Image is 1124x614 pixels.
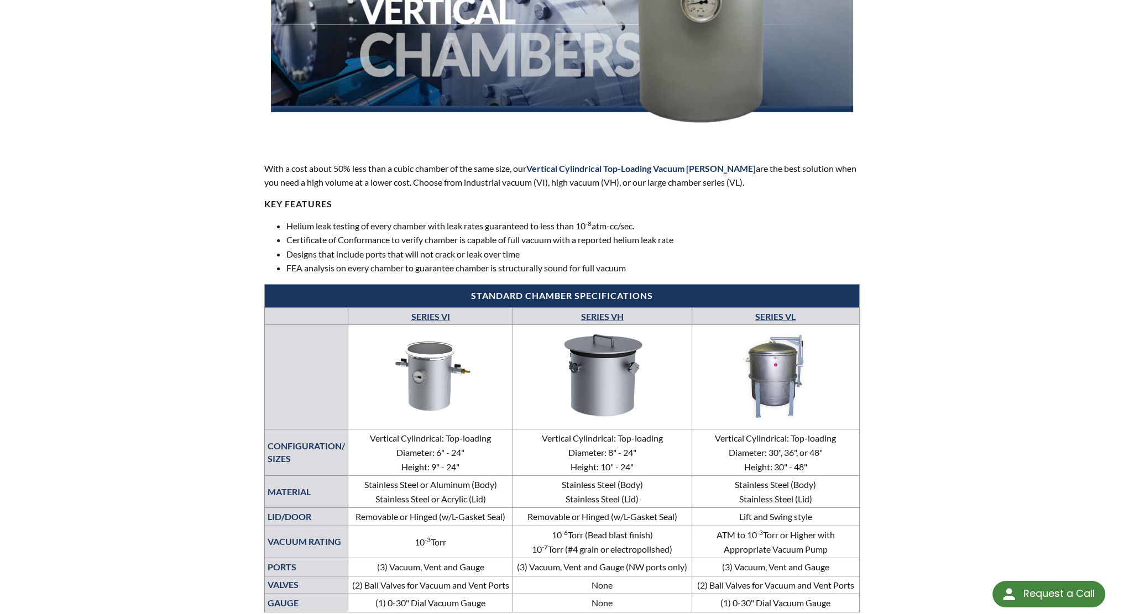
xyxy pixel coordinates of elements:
td: Removable or Hinged (w/L-Gasket Seal) [348,508,513,526]
td: Stainless Steel (Body) Stainless Steel (Lid) [513,476,692,508]
th: CONFIGURATION/ SIZES [265,429,348,476]
a: SERIES VH [581,311,624,322]
th: LID/DOOR [265,508,348,526]
img: round button [1000,585,1018,603]
td: Stainless Steel (Body) Stainless Steel (Lid) [692,476,859,508]
li: Helium leak testing of every chamber with leak rates guaranteed to less than 10 atm-cc/sec. [286,219,860,233]
td: (3) Vacuum, Vent and Gauge [692,558,859,576]
li: FEA analysis on every chamber to guarantee chamber is structurally sound for full vacuum [286,261,860,275]
td: (3) Vacuum, Vent and Gauge [348,558,513,576]
sup: -6 [562,528,568,537]
td: (2) Ball Valves for Vacuum and Vent Ports [692,576,859,594]
td: 10 Torr [348,526,513,558]
p: With a cost about 50% less than a cubic chamber of the same size, our are the best solution when ... [264,161,860,190]
li: Designs that include ports that will not crack or leak over time [286,247,860,261]
a: SERIES VI [411,311,449,322]
span: Vertical Cylindrical Top-Loading Vacuum [PERSON_NAME] [526,163,756,174]
td: None [513,576,692,594]
div: Request a Call [1023,581,1094,606]
th: VACUUM RATING [265,526,348,558]
sup: -8 [585,219,592,228]
sup: -7 [542,543,548,551]
th: MATERIAL [265,476,348,508]
td: Vertical Cylindrical: Top-loading Diameter: 6" - 24" Height: 9" - 24" [348,429,513,476]
td: (3) Vacuum, Vent and Gauge (NW ports only) [513,558,692,576]
sup: -3 [757,528,763,537]
h4: KEY FEATURES [264,198,860,210]
td: Removable or Hinged (w/L-Gasket Seal) [513,508,692,526]
td: Stainless Steel or Aluminum (Body) Stainless Steel or Acrylic (Lid) [348,476,513,508]
a: SERIES VL [755,311,796,322]
td: 10 Torr (Bead blast finish) 10 Torr (#4 grain or electropolished) [513,526,692,558]
td: Vertical Cylindrical: Top-loading Diameter: 30", 36", or 48" Height: 30" - 48" [692,429,859,476]
td: ATM to 10 Torr or Higher with Appropriate Vacuum Pump [692,526,859,558]
li: Certificate of Conformance to verify chamber is capable of full vacuum with a reported helium lea... [286,233,860,247]
td: (1) 0-30" Dial Vacuum Gauge [692,594,859,612]
h4: Standard Chamber Specifications [270,290,854,302]
div: Request a Call [992,581,1105,607]
td: Lift and Swing style [692,508,859,526]
th: PORTS [265,558,348,576]
th: GAUGE [265,594,348,612]
td: Vertical Cylindrical: Top-loading Diameter: 8" - 24" Height: 10" - 24" [513,429,692,476]
td: (2) Ball Valves for Vacuum and Vent Ports [348,576,513,594]
td: (1) 0-30" Dial Vacuum Gauge [348,594,513,612]
td: None [513,594,692,612]
sup: -3 [425,536,431,544]
img: Series CC—Cube Chambers [351,330,510,419]
th: VALVES [265,576,348,594]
